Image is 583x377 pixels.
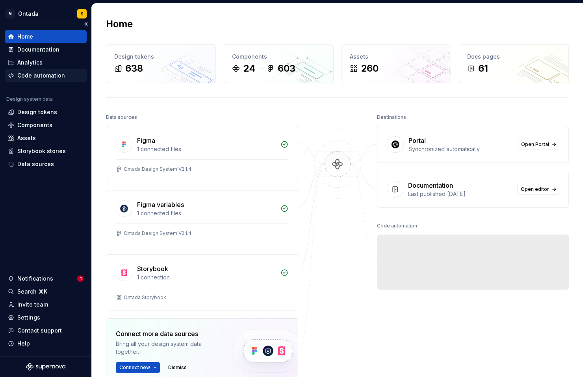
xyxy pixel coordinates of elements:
a: Design tokens [5,106,87,118]
div: Ontada Design System V2.1.4 [124,166,191,172]
div: Docs pages [467,53,561,61]
div: 24 [243,62,256,75]
span: Open Portal [521,141,549,148]
a: Code automation [5,69,87,82]
a: Figma1 connected filesOntada Design System V2.1.4 [106,126,298,182]
div: Figma [137,136,155,145]
div: Last published [DATE] [408,190,513,198]
span: Connect new [119,364,150,371]
div: Bring all your design system data together. [116,340,219,356]
button: Notifications1 [5,272,87,285]
div: Documentation [408,181,453,190]
button: Search ⌘K [5,285,87,298]
div: Data sources [106,112,137,123]
div: Analytics [17,59,43,67]
div: Invite team [17,301,48,309]
a: Data sources [5,158,87,170]
span: Open editor [521,186,549,192]
div: Ontada Storybook [124,294,166,301]
div: Design tokens [17,108,57,116]
button: Contact support [5,324,87,337]
div: Settings [17,314,40,322]
div: Connect more data sources [116,329,219,338]
div: Ontada [18,10,39,18]
div: Storybook [137,264,168,274]
a: Open Portal [518,139,559,150]
button: Collapse sidebar [80,18,91,30]
a: Components [5,119,87,131]
a: Invite team [5,298,87,311]
span: 1 [77,275,84,282]
div: Data sources [17,160,54,168]
div: 61 [478,62,488,75]
div: Portal [408,136,426,145]
div: Components [17,121,52,129]
div: Home [17,33,33,41]
div: Help [17,340,30,347]
a: Docs pages61 [459,44,569,83]
svg: Supernova Logo [26,363,65,371]
div: Contact support [17,327,62,334]
a: Figma variables1 connected filesOntada Design System V2.1.4 [106,190,298,246]
button: Help [5,337,87,350]
a: Design tokens638 [106,44,216,83]
a: Assets260 [342,44,451,83]
button: MOntadaS [2,5,90,22]
div: Code automation [17,72,65,79]
div: Synchronized automatically [408,145,513,153]
div: Assets [350,53,443,61]
div: Figma variables [137,200,184,209]
div: Notifications [17,275,53,283]
div: M [6,9,15,18]
div: 1 connection [137,274,276,281]
div: Design tokens [114,53,208,61]
div: Documentation [17,46,59,54]
a: Home [5,30,87,43]
a: Documentation [5,43,87,56]
div: S [81,11,84,17]
div: Design system data [6,96,53,102]
button: Connect new [116,362,160,373]
a: Storybook stories [5,145,87,157]
span: Dismiss [168,364,187,371]
a: Open editor [517,184,559,195]
a: Analytics [5,56,87,69]
div: 638 [125,62,143,75]
div: 260 [361,62,379,75]
h2: Home [106,18,133,30]
a: Assets [5,132,87,144]
div: Code automation [377,220,417,231]
button: Dismiss [165,362,190,373]
div: Storybook stories [17,147,66,155]
div: 603 [278,62,295,75]
div: Ontada Design System V2.1.4 [124,230,191,237]
div: 1 connected files [137,209,276,217]
a: Settings [5,311,87,324]
a: Components24603 [224,44,334,83]
div: Search ⌘K [17,288,47,296]
div: Destinations [377,112,406,123]
a: Storybook1 connectionOntada Storybook [106,254,298,310]
div: Components [232,53,325,61]
div: 1 connected files [137,145,276,153]
div: Assets [17,134,36,142]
